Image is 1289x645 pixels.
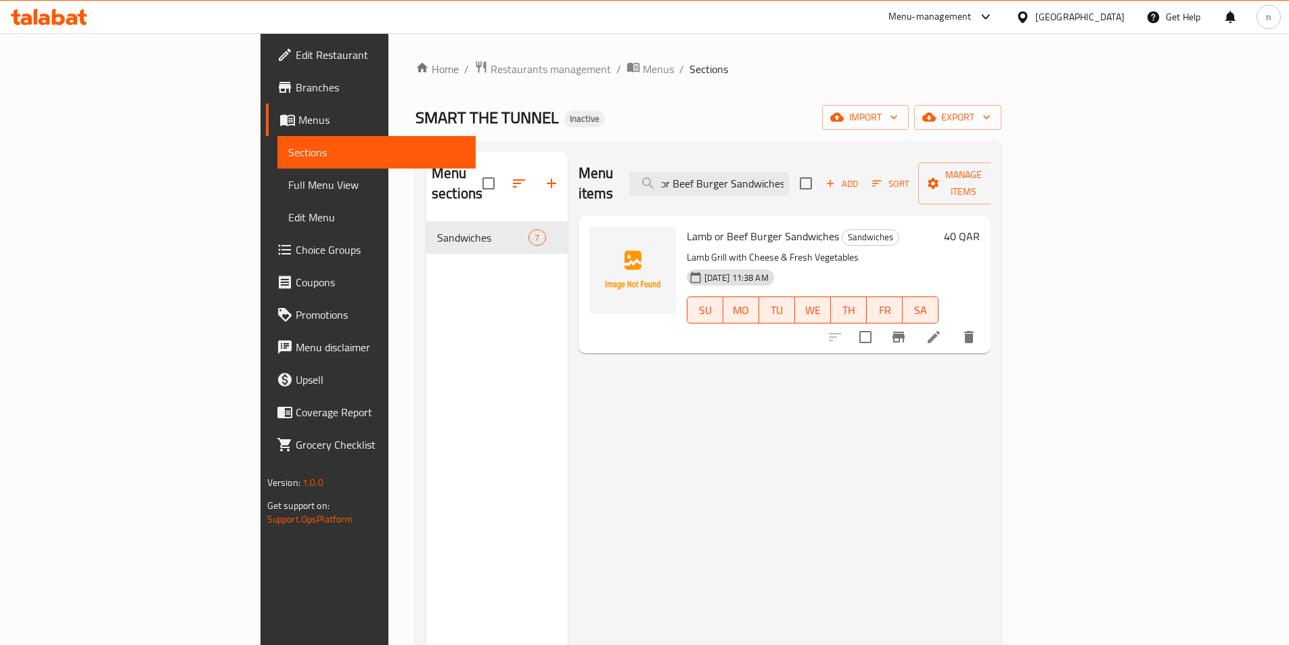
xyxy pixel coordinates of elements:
h2: Menu items [579,163,614,204]
button: Add section [535,167,568,200]
div: Sandwiches [842,229,899,246]
a: Sections [277,136,476,169]
span: n [1266,9,1271,24]
button: FR [867,296,903,324]
a: Promotions [266,298,476,331]
span: Edit Restaurant [296,47,465,63]
span: Sections [689,61,728,77]
button: WE [795,296,831,324]
span: FR [872,301,897,320]
button: Add [820,173,863,194]
a: Edit Menu [277,201,476,233]
span: Choice Groups [296,242,465,258]
div: Menu-management [888,9,972,25]
a: Restaurants management [474,60,611,78]
button: Manage items [918,162,1009,204]
span: import [833,109,898,126]
button: SU [687,296,723,324]
span: TH [836,301,861,320]
a: Coverage Report [266,396,476,428]
span: Manage items [929,166,998,200]
a: Upsell [266,363,476,396]
span: Select all sections [474,169,503,198]
span: Restaurants management [491,61,611,77]
span: Branches [296,79,465,95]
span: WE [800,301,826,320]
span: Grocery Checklist [296,437,465,453]
div: Sandwiches7 [426,221,568,254]
button: TH [831,296,867,324]
span: Full Menu View [288,177,465,193]
span: SU [693,301,718,320]
a: Support.OpsPlatform [267,510,353,528]
button: import [822,105,909,130]
a: Edit Restaurant [266,39,476,71]
span: export [925,109,991,126]
button: Sort [869,173,913,194]
span: Coverage Report [296,404,465,420]
a: Choice Groups [266,233,476,266]
button: TU [759,296,795,324]
div: Inactive [564,111,605,127]
span: Sort [872,176,909,192]
nav: breadcrumb [415,60,1001,78]
span: Menus [298,112,465,128]
li: / [616,61,621,77]
span: Version: [267,474,300,491]
span: Get support on: [267,497,330,514]
span: TU [765,301,790,320]
a: Full Menu View [277,169,476,201]
span: Lamb or Beef Burger Sandwiches [687,226,839,246]
h6: 40 QAR [944,227,980,246]
button: export [914,105,1001,130]
button: MO [723,296,759,324]
button: Branch-specific-item [882,321,915,353]
span: 1.0.0 [302,474,323,491]
span: Menus [643,61,674,77]
span: Sort sections [503,167,535,200]
p: Lamb Grill with Cheese & Fresh Vegetables [687,249,939,266]
span: Add item [820,173,863,194]
span: Sort items [863,173,918,194]
nav: Menu sections [426,216,568,259]
span: SA [908,301,933,320]
div: items [528,229,545,246]
li: / [679,61,684,77]
span: Upsell [296,372,465,388]
a: Menus [627,60,674,78]
a: Coupons [266,266,476,298]
a: Menus [266,104,476,136]
span: Sections [288,144,465,160]
span: [DATE] 11:38 AM [699,271,774,284]
span: MO [729,301,754,320]
a: Branches [266,71,476,104]
span: Menu disclaimer [296,339,465,355]
span: Sandwiches [437,229,528,246]
a: Grocery Checklist [266,428,476,461]
span: Coupons [296,274,465,290]
input: search [629,172,789,196]
span: Edit Menu [288,209,465,225]
a: Edit menu item [926,329,942,345]
span: Inactive [564,113,605,125]
span: Add [823,176,860,192]
span: Select section [792,169,820,198]
div: [GEOGRAPHIC_DATA] [1035,9,1125,24]
span: Sandwiches [842,229,899,245]
span: SMART THE TUNNEL [415,102,559,133]
span: 7 [529,231,545,244]
button: SA [903,296,939,324]
button: delete [953,321,985,353]
img: Lamb or Beef Burger Sandwiches [589,227,676,313]
span: Promotions [296,307,465,323]
a: Menu disclaimer [266,331,476,363]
